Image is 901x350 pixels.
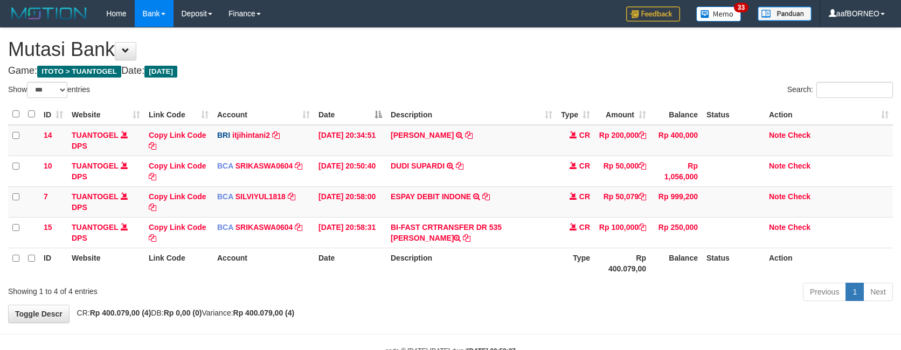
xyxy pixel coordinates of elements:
select: Showentries [27,82,67,98]
a: SILVIYUL1818 [235,192,286,201]
td: DPS [67,217,144,248]
a: Copy SRIKASWA0604 to clipboard [295,223,302,232]
th: Status [702,104,765,125]
span: [DATE] [144,66,177,78]
h1: Mutasi Bank [8,39,893,60]
a: Copy Rp 50,079 to clipboard [639,192,646,201]
span: 15 [44,223,52,232]
td: Rp 400,000 [650,125,702,156]
a: [PERSON_NAME] [391,131,454,139]
a: itjihintani2 [232,131,270,139]
a: Next [863,283,893,301]
a: Check [788,162,810,170]
a: TUANTOGEL [72,192,119,201]
td: Rp 50,000 [594,156,650,186]
th: Account [213,248,314,278]
strong: Rp 0,00 (0) [164,309,202,317]
img: Button%20Memo.svg [696,6,741,22]
a: Copy ESPAY DEBIT INDONE to clipboard [482,192,490,201]
th: ID: activate to sort column ascending [39,104,67,125]
td: Rp 1,056,000 [650,156,702,186]
span: BCA [217,223,233,232]
a: Copy MOSES HARIANTO to clipboard [465,131,473,139]
td: Rp 999,200 [650,186,702,217]
td: Rp 100,000 [594,217,650,248]
a: Note [769,131,786,139]
th: Status [702,248,765,278]
span: BCA [217,162,233,170]
span: 10 [44,162,52,170]
td: DPS [67,156,144,186]
th: Link Code [144,248,213,278]
th: Rp 400.079,00 [594,248,650,278]
a: Check [788,131,810,139]
th: Amount: activate to sort column ascending [594,104,650,125]
span: 14 [44,131,52,139]
span: CR [579,223,590,232]
th: ID [39,248,67,278]
span: 7 [44,192,48,201]
a: Copy Rp 50,000 to clipboard [639,162,646,170]
input: Search: [816,82,893,98]
a: SRIKASWA0604 [235,223,293,232]
a: Previous [803,283,846,301]
th: Action [765,248,893,278]
td: Rp 200,000 [594,125,650,156]
label: Search: [787,82,893,98]
th: Date: activate to sort column descending [314,104,386,125]
label: Show entries [8,82,90,98]
th: Description [386,248,557,278]
td: Rp 250,000 [650,217,702,248]
a: TUANTOGEL [72,131,119,139]
a: Copy Rp 100,000 to clipboard [639,223,646,232]
th: Website: activate to sort column ascending [67,104,144,125]
th: Balance [650,104,702,125]
a: Note [769,223,786,232]
td: BI-FAST CRTRANSFER DR 535 [PERSON_NAME] [386,217,557,248]
td: Rp 50,079 [594,186,650,217]
a: Toggle Descr [8,305,70,323]
a: Copy SRIKASWA0604 to clipboard [295,162,302,170]
a: DUDI SUPARDI [391,162,445,170]
a: SRIKASWA0604 [235,162,293,170]
strong: Rp 400.079,00 (4) [233,309,295,317]
a: Copy Link Code [149,192,206,212]
a: Copy itjihintani2 to clipboard [272,131,280,139]
a: ESPAY DEBIT INDONE [391,192,471,201]
a: TUANTOGEL [72,223,119,232]
div: Showing 1 to 4 of 4 entries [8,282,368,297]
th: Link Code: activate to sort column ascending [144,104,213,125]
th: Type: activate to sort column ascending [557,104,594,125]
a: Copy Link Code [149,131,206,150]
a: Copy BI-FAST CRTRANSFER DR 535 HADI MABRURI to clipboard [463,234,470,242]
span: CR [579,162,590,170]
td: [DATE] 20:58:00 [314,186,386,217]
th: Description: activate to sort column ascending [386,104,557,125]
strong: Rp 400.079,00 (4) [90,309,151,317]
span: 33 [734,3,748,12]
a: Copy SILVIYUL1818 to clipboard [288,192,295,201]
th: Account: activate to sort column ascending [213,104,314,125]
a: TUANTOGEL [72,162,119,170]
span: CR [579,192,590,201]
a: Check [788,223,810,232]
a: Copy Link Code [149,162,206,181]
th: Date [314,248,386,278]
td: [DATE] 20:34:51 [314,125,386,156]
a: Copy Link Code [149,223,206,242]
span: CR [579,131,590,139]
img: MOTION_logo.png [8,5,90,22]
h4: Game: Date: [8,66,893,76]
span: BCA [217,192,233,201]
td: DPS [67,125,144,156]
th: Balance [650,248,702,278]
th: Type [557,248,594,278]
span: ITOTO > TUANTOGEL [37,66,121,78]
span: BRI [217,131,230,139]
a: Copy DUDI SUPARDI to clipboard [456,162,463,170]
a: Check [788,192,810,201]
th: Action: activate to sort column ascending [765,104,893,125]
span: CR: DB: Variance: [72,309,295,317]
a: Note [769,162,786,170]
th: Website [67,248,144,278]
